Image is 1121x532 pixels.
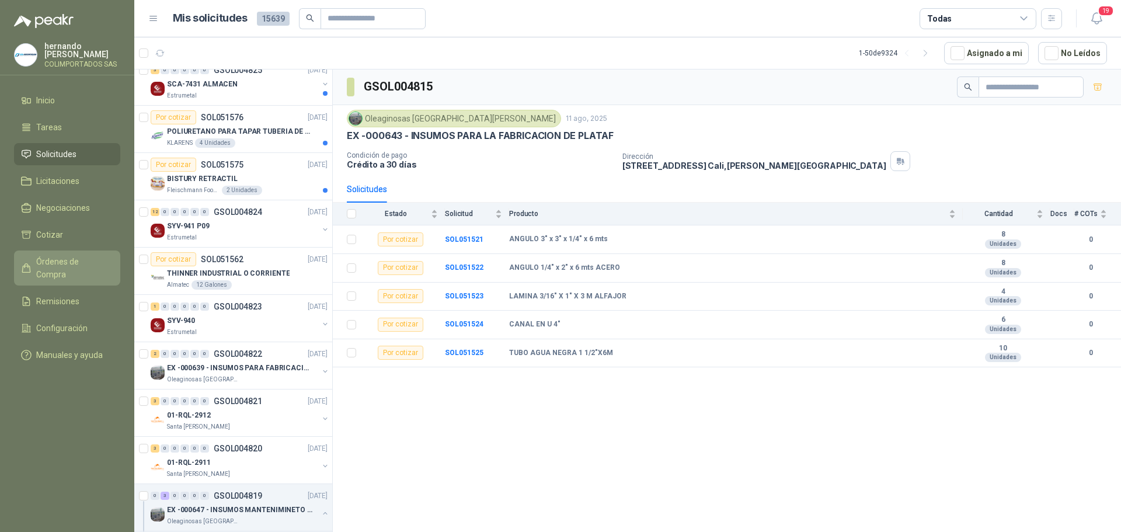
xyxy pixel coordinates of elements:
[151,460,165,474] img: Company Logo
[36,175,79,187] span: Licitaciones
[445,210,493,218] span: Solicitud
[14,197,120,219] a: Negociaciones
[445,235,483,244] a: SOL051521
[190,397,199,405] div: 0
[308,396,328,407] p: [DATE]
[445,203,509,225] th: Solicitud
[363,210,429,218] span: Estado
[445,292,483,300] a: SOL051523
[308,112,328,123] p: [DATE]
[509,292,626,301] b: LAMINA 3/16" X 1" X 3 M ALFAJOR
[151,350,159,358] div: 2
[161,444,169,453] div: 0
[963,344,1043,353] b: 10
[347,183,387,196] div: Solicitudes
[509,349,613,358] b: TUBO AGUA NEGRA 1 1/2"X6M
[192,280,232,290] div: 12 Galones
[985,239,1021,249] div: Unidades
[161,350,169,358] div: 0
[378,346,423,360] div: Por cotizar
[170,208,179,216] div: 0
[170,397,179,405] div: 0
[151,366,165,380] img: Company Logo
[151,208,159,216] div: 12
[161,66,169,74] div: 0
[134,106,332,153] a: Por cotizarSOL051576[DATE] Company LogoPOLIURETANO PARA TAPAR TUBERIA DE SENSORES DE NIVEL DEL BA...
[180,350,189,358] div: 0
[14,344,120,366] a: Manuales y ayuda
[622,152,886,161] p: Dirección
[170,302,179,311] div: 0
[151,302,159,311] div: 1
[985,268,1021,277] div: Unidades
[308,443,328,454] p: [DATE]
[15,44,37,66] img: Company Logo
[200,350,209,358] div: 0
[378,261,423,275] div: Por cotizar
[151,129,165,143] img: Company Logo
[963,259,1043,268] b: 8
[509,235,608,244] b: ANGULO 3" x 3" x 1/4" x 6 mts
[180,397,189,405] div: 0
[927,12,952,25] div: Todas
[151,492,159,500] div: 0
[167,126,312,137] p: POLIURETANO PARA TAPAR TUBERIA DE SENSORES DE NIVEL DEL BANCO DE HIELO
[859,44,935,62] div: 1 - 50 de 9324
[1074,262,1107,273] b: 0
[14,143,120,165] a: Solicitudes
[36,121,62,134] span: Tareas
[44,42,120,58] p: hernando [PERSON_NAME]
[180,492,189,500] div: 0
[1074,319,1107,330] b: 0
[151,394,330,432] a: 3 0 0 0 0 0 GSOL004821[DATE] Company Logo01-RQL-2912Santa [PERSON_NAME]
[195,138,235,148] div: 4 Unidades
[190,208,199,216] div: 0
[378,289,423,303] div: Por cotizar
[509,203,963,225] th: Producto
[167,173,238,185] p: BISTURY RETRACTIL
[214,66,262,74] p: GSOL004825
[167,410,211,421] p: 01-RQL-2912
[167,517,241,526] p: Oleaginosas [GEOGRAPHIC_DATA][PERSON_NAME]
[180,208,189,216] div: 0
[167,457,211,468] p: 01-RQL-2911
[14,89,120,112] a: Inicio
[308,207,328,218] p: [DATE]
[151,110,196,124] div: Por cotizar
[190,302,199,311] div: 0
[151,205,330,242] a: 12 0 0 0 0 0 GSOL004824[DATE] Company LogoSYV-941 P09Estrumetal
[308,301,328,312] p: [DATE]
[36,228,63,241] span: Cotizar
[167,186,220,195] p: Fleischmann Foods S.A.
[151,441,330,479] a: 3 0 0 0 0 0 GSOL004820[DATE] Company Logo01-RQL-2911Santa [PERSON_NAME]
[151,66,159,74] div: 3
[347,151,613,159] p: Condición de pago
[36,148,76,161] span: Solicitudes
[349,112,362,125] img: Company Logo
[214,444,262,453] p: GSOL004820
[201,161,243,169] p: SOL051575
[985,353,1021,362] div: Unidades
[167,422,230,432] p: Santa [PERSON_NAME]
[985,296,1021,305] div: Unidades
[200,302,209,311] div: 0
[190,444,199,453] div: 0
[963,203,1050,225] th: Cantidad
[347,159,613,169] p: Crédito a 30 días
[200,492,209,500] div: 0
[445,320,483,328] a: SOL051524
[190,350,199,358] div: 0
[167,470,230,479] p: Santa [PERSON_NAME]
[963,315,1043,325] b: 6
[200,66,209,74] div: 0
[509,263,620,273] b: ANGULO 1/4" x 2" x 6 mts ACERO
[445,349,483,357] a: SOL051525
[200,444,209,453] div: 0
[14,251,120,286] a: Órdenes de Compra
[151,300,330,337] a: 1 0 0 0 0 0 GSOL004823[DATE] Company LogoSYV-940Estrumetal
[963,210,1034,218] span: Cantidad
[167,268,290,279] p: THINNER INDUSTRIAL O CORRIENTE
[214,397,262,405] p: GSOL004821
